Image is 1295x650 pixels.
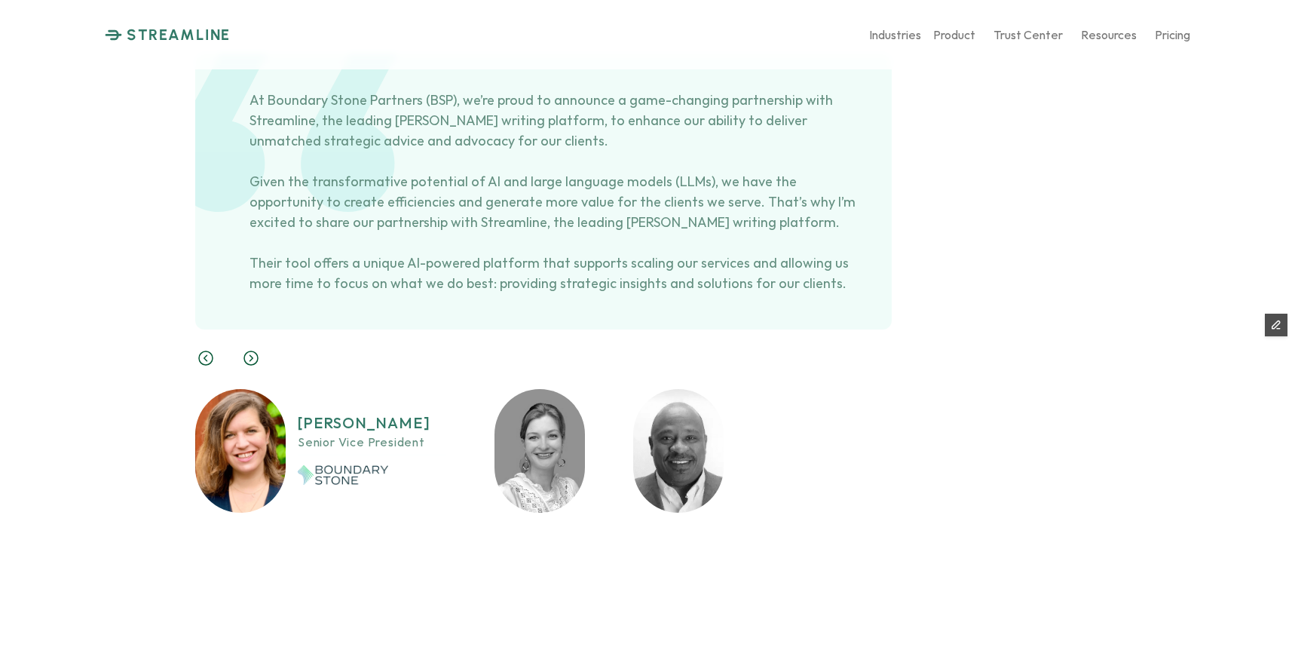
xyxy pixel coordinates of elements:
[993,27,1063,41] p: Trust Center
[127,26,231,44] p: STREAMLINE
[1155,27,1190,41] p: Pricing
[1265,314,1287,336] button: Edit Framer Content
[1081,27,1137,41] p: Resources
[298,414,430,432] p: [PERSON_NAME]
[869,27,921,41] p: Industries
[250,90,856,293] p: At Boundary Stone Partners (BSP), we’re proud to announce a game-changing partnership with Stream...
[105,26,231,44] a: STREAMLINE
[298,435,446,449] p: Senior Vice President
[933,27,975,41] p: Product
[993,22,1063,48] a: Trust Center
[1081,22,1137,48] a: Resources
[1155,22,1190,48] a: Pricing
